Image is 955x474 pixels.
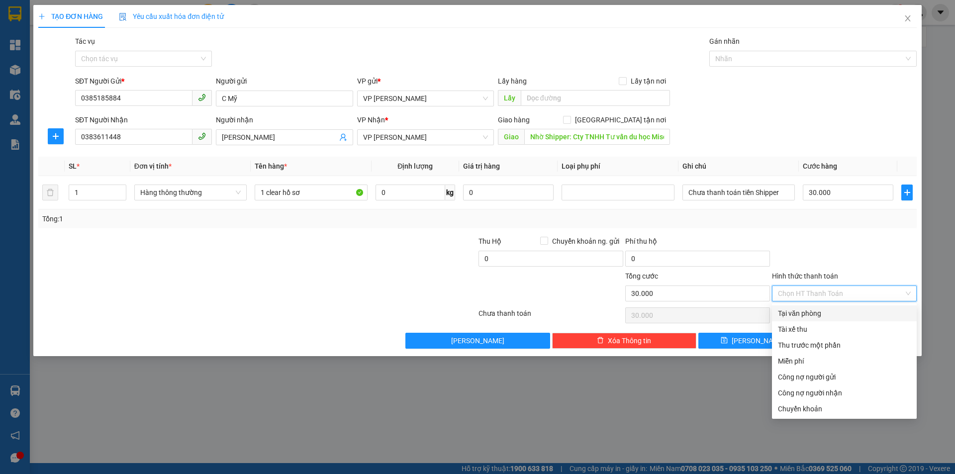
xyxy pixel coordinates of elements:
div: Người gửi [216,76,353,87]
div: Người nhận [216,114,353,125]
span: Giao [498,129,524,145]
div: SĐT Người Gửi [75,76,212,87]
div: Công nợ người nhận [778,387,911,398]
div: VP gửi [357,76,494,87]
span: save [721,337,728,345]
span: Giao hàng [498,116,530,124]
span: TẠO ĐƠN HÀNG [38,12,103,20]
span: Tổng cước [625,272,658,280]
input: Dọc đường [521,90,670,106]
div: Cước gửi hàng sẽ được ghi vào công nợ của người nhận [772,385,917,401]
span: [GEOGRAPHIC_DATA] tận nơi [571,114,670,125]
span: Định lượng [397,162,433,170]
img: icon [119,13,127,21]
button: plus [901,185,912,200]
th: Loại phụ phí [558,157,678,176]
span: Thu Hộ [478,237,501,245]
div: Tổng: 1 [42,213,369,224]
div: Tài xế thu [778,324,911,335]
span: delete [597,337,604,345]
span: Giá trị hàng [463,162,500,170]
label: Tác vụ [75,37,95,45]
span: plus [48,132,63,140]
input: VD: Bàn, Ghế [255,185,367,200]
span: VP Cương Gián [363,91,488,106]
span: Đơn vị tính [134,162,172,170]
div: Cước gửi hàng sẽ được ghi vào công nợ của người gửi [772,369,917,385]
input: Dọc đường [524,129,670,145]
span: Yêu cầu xuất hóa đơn điện tử [119,12,224,20]
button: save[PERSON_NAME] [698,333,806,349]
span: VP Hoàng Liệt [363,130,488,145]
div: Chuyển khoản [778,403,911,414]
span: SL [69,162,77,170]
button: [PERSON_NAME] [405,333,550,349]
span: Lấy tận nơi [627,76,670,87]
span: Chuyển khoản ng. gửi [548,236,623,247]
button: plus [48,128,64,144]
span: phone [198,94,206,101]
div: Chưa thanh toán [477,308,624,325]
div: Phí thu hộ [625,236,770,251]
label: Hình thức thanh toán [772,272,838,280]
button: Close [894,5,922,33]
span: VP Nhận [357,116,385,124]
div: Công nợ người gửi [778,372,911,382]
div: SĐT Người Nhận [75,114,212,125]
span: Lấy [498,90,521,106]
span: [PERSON_NAME] [451,335,504,346]
input: 0 [463,185,554,200]
input: Ghi Chú [682,185,795,200]
span: phone [198,132,206,140]
span: Hàng thông thường [140,185,241,200]
div: Thu trước một phần [778,340,911,351]
span: Lấy hàng [498,77,527,85]
span: Tên hàng [255,162,287,170]
button: delete [42,185,58,200]
span: [PERSON_NAME] [732,335,785,346]
div: Tại văn phòng [778,308,911,319]
button: deleteXóa Thông tin [552,333,697,349]
span: Cước hàng [803,162,837,170]
div: Miễn phí [778,356,911,367]
span: close [904,14,912,22]
label: Gán nhãn [709,37,740,45]
span: user-add [339,133,347,141]
span: kg [445,185,455,200]
span: plus [38,13,45,20]
span: Xóa Thông tin [608,335,651,346]
th: Ghi chú [678,157,799,176]
span: plus [902,189,912,196]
